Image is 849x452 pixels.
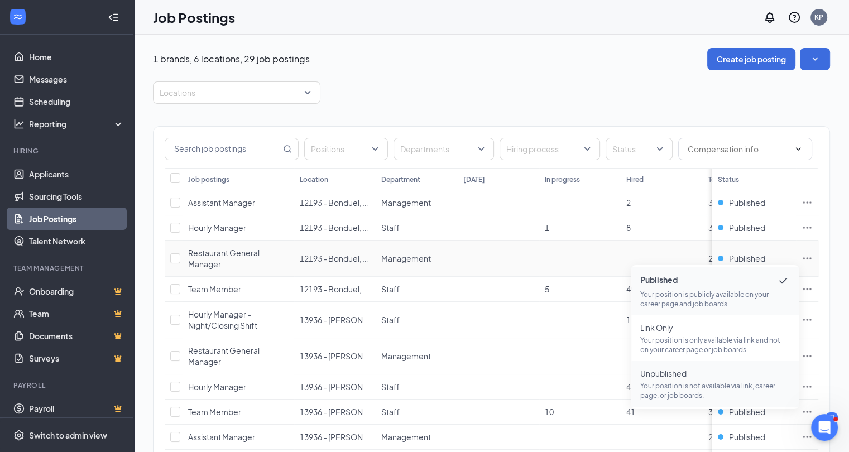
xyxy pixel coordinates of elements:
[626,382,631,392] span: 4
[188,248,260,269] span: Restaurant General Manager
[13,381,122,390] div: Payroll
[545,223,549,233] span: 1
[188,223,246,233] span: Hourly Manager
[29,90,124,113] a: Scheduling
[376,425,457,450] td: Management
[688,143,789,155] input: Compensation info
[29,68,124,90] a: Messages
[708,223,717,233] span: 39
[381,407,400,417] span: Staff
[29,302,124,325] a: TeamCrown
[708,198,717,208] span: 35
[640,368,790,379] span: Unpublished
[153,8,235,27] h1: Job Postings
[708,432,717,442] span: 24
[708,407,722,417] span: 309
[381,382,400,392] span: Staff
[29,118,125,129] div: Reporting
[376,400,457,425] td: Staff
[707,48,795,70] button: Create job posting
[826,412,838,422] div: 71
[108,12,119,23] svg: Collapse
[13,430,25,441] svg: Settings
[29,208,124,230] a: Job Postings
[802,381,813,392] svg: Ellipses
[283,145,292,153] svg: MagnifyingGlass
[188,382,246,392] span: Hourly Manager
[729,197,765,208] span: Published
[802,314,813,325] svg: Ellipses
[29,230,124,252] a: Talent Network
[794,145,803,153] svg: ChevronDown
[381,284,400,294] span: Staff
[376,302,457,338] td: Staff
[29,397,124,420] a: PayrollCrown
[300,198,444,208] span: 12193 - Bonduel, [GEOGRAPHIC_DATA]
[703,168,784,190] th: Total
[800,48,830,70] button: SmallChevronDown
[539,168,621,190] th: In progress
[294,241,376,277] td: 12193 - Bonduel, WI
[294,277,376,302] td: 12193 - Bonduel, WI
[165,138,281,160] input: Search job postings
[29,325,124,347] a: DocumentsCrown
[188,345,260,367] span: Restaurant General Manager
[802,406,813,417] svg: Ellipses
[300,315,477,325] span: 13936 - [PERSON_NAME], [GEOGRAPHIC_DATA]
[12,11,23,22] svg: WorkstreamLogo
[300,175,328,184] div: Location
[188,284,241,294] span: Team Member
[811,414,838,441] iframe: Intercom live chat
[640,322,790,333] span: Link Only
[376,215,457,241] td: Staff
[626,284,635,294] span: 49
[802,222,813,233] svg: Ellipses
[188,309,257,330] span: Hourly Manager - Night/Closing Shift
[300,351,477,361] span: 13936 - [PERSON_NAME], [GEOGRAPHIC_DATA]
[763,11,776,24] svg: Notifications
[802,350,813,362] svg: Ellipses
[712,168,796,190] th: Status
[381,253,431,263] span: Management
[708,253,717,263] span: 26
[802,253,813,264] svg: Ellipses
[640,335,790,354] p: Your position is only available via link and not on your career page or job boards.
[188,407,241,417] span: Team Member
[376,190,457,215] td: Management
[188,198,255,208] span: Assistant Manager
[626,407,635,417] span: 41
[814,12,823,22] div: KP
[640,381,790,400] p: Your position is not available via link, career page, or job boards.
[294,302,376,338] td: 13936 - De Pere, WI
[294,215,376,241] td: 12193 - Bonduel, WI
[300,223,444,233] span: 12193 - Bonduel, [GEOGRAPHIC_DATA]
[29,185,124,208] a: Sourcing Tools
[626,198,631,208] span: 2
[376,241,457,277] td: Management
[13,263,122,273] div: Team Management
[626,223,631,233] span: 8
[29,163,124,185] a: Applicants
[294,374,376,400] td: 13936 - De Pere, WI
[729,431,765,443] span: Published
[458,168,539,190] th: [DATE]
[29,347,124,369] a: SurveysCrown
[376,277,457,302] td: Staff
[13,118,25,129] svg: Analysis
[381,223,400,233] span: Staff
[621,168,702,190] th: Hired
[381,351,431,361] span: Management
[729,253,765,264] span: Published
[729,406,765,417] span: Published
[545,284,549,294] span: 5
[300,382,477,392] span: 13936 - [PERSON_NAME], [GEOGRAPHIC_DATA]
[29,46,124,68] a: Home
[188,175,229,184] div: Job postings
[29,280,124,302] a: OnboardingCrown
[640,290,790,309] p: Your position is publicly available on your career page and job boards.
[381,315,400,325] span: Staff
[294,190,376,215] td: 12193 - Bonduel, WI
[545,407,554,417] span: 10
[294,425,376,450] td: 13936 - De Pere, WI
[153,53,310,65] p: 1 brands, 6 locations, 29 job postings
